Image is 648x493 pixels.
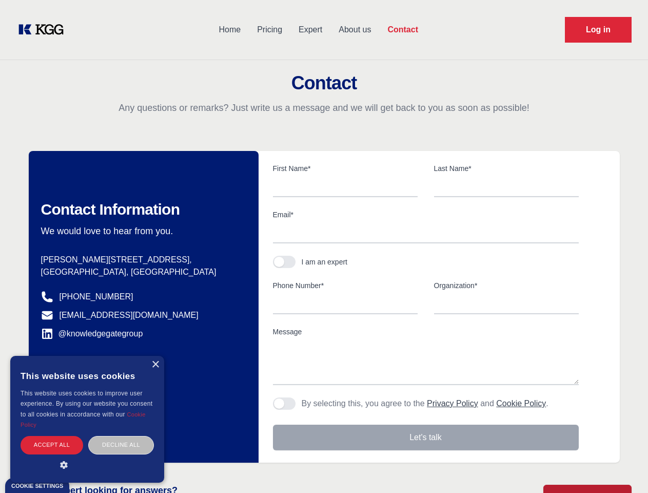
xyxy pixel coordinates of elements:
[273,327,579,337] label: Message
[41,254,242,266] p: [PERSON_NAME][STREET_ADDRESS],
[496,399,546,408] a: Cookie Policy
[302,397,548,410] p: By selecting this, you agree to the and .
[12,102,636,114] p: Any questions or remarks? Just write us a message and we will get back to you as soon as possible!
[12,73,636,93] h2: Contact
[11,483,63,489] div: Cookie settings
[21,364,154,388] div: This website uses cookies
[273,280,418,291] label: Phone Number*
[290,16,330,43] a: Expert
[302,257,348,267] div: I am an expert
[427,399,478,408] a: Privacy Policy
[434,163,579,174] label: Last Name*
[41,200,242,219] h2: Contact Information
[60,309,199,321] a: [EMAIL_ADDRESS][DOMAIN_NAME]
[41,225,242,237] p: We would love to hear from you.
[434,280,579,291] label: Organization*
[379,16,426,43] a: Contact
[41,266,242,278] p: [GEOGRAPHIC_DATA], [GEOGRAPHIC_DATA]
[21,390,152,418] span: This website uses cookies to improve user experience. By using our website you consent to all coo...
[21,411,146,428] a: Cookie Policy
[249,16,290,43] a: Pricing
[565,17,632,43] a: Request Demo
[151,361,159,369] div: Close
[60,291,133,303] a: [PHONE_NUMBER]
[210,16,249,43] a: Home
[273,210,579,220] label: Email*
[88,436,154,454] div: Decline all
[16,22,72,38] a: KOL Knowledge Platform: Talk to Key External Experts (KEE)
[597,444,648,493] iframe: Chat Widget
[330,16,379,43] a: About us
[273,163,418,174] label: First Name*
[273,425,579,450] button: Let's talk
[41,328,143,340] a: @knowledgegategroup
[21,436,83,454] div: Accept all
